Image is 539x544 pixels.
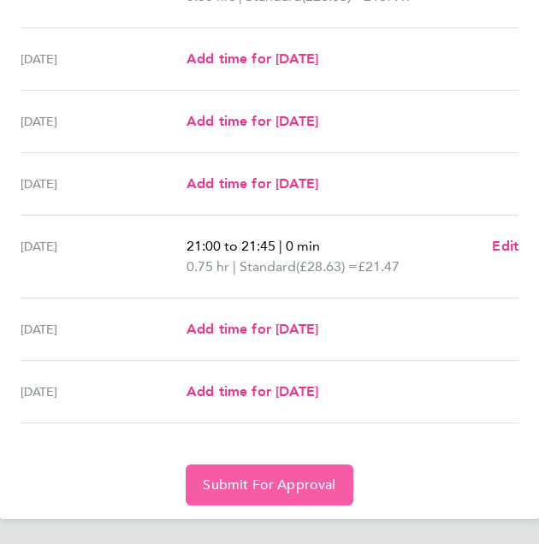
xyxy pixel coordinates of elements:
[286,238,320,254] span: 0 min
[187,49,318,69] a: Add time for [DATE]
[296,258,358,275] span: (£28.63) =
[21,381,187,402] div: [DATE]
[187,258,229,275] span: 0.75 hr
[187,174,318,194] a: Add time for [DATE]
[187,238,275,254] span: 21:00 to 21:45
[21,174,187,194] div: [DATE]
[187,381,318,402] a: Add time for [DATE]
[233,258,236,275] span: |
[187,175,318,192] span: Add time for [DATE]
[187,113,318,129] span: Add time for [DATE]
[187,319,318,340] a: Add time for [DATE]
[358,258,400,275] span: £21.47
[21,236,187,277] div: [DATE]
[240,257,296,277] span: Standard
[187,111,318,132] a: Add time for [DATE]
[203,476,335,494] span: Submit For Approval
[186,464,352,506] button: Submit For Approval
[21,319,187,340] div: [DATE]
[21,49,187,69] div: [DATE]
[492,238,518,254] span: Edit
[21,111,187,132] div: [DATE]
[492,236,518,257] a: Edit
[279,238,282,254] span: |
[187,50,318,67] span: Add time for [DATE]
[187,383,318,399] span: Add time for [DATE]
[187,321,318,337] span: Add time for [DATE]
